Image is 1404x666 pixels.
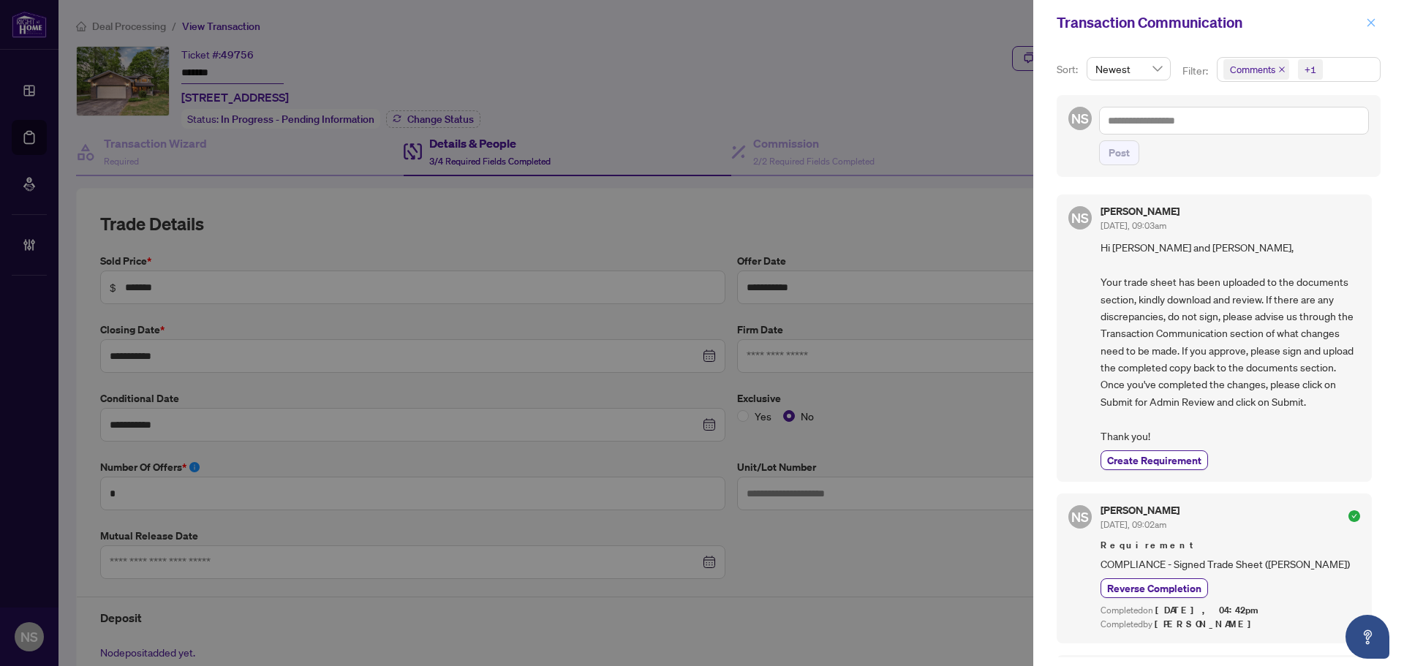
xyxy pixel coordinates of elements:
span: NS [1071,208,1089,228]
span: close [1366,18,1376,28]
span: [DATE], 09:03am [1101,220,1166,231]
span: check-circle [1348,510,1360,522]
button: Reverse Completion [1101,578,1208,598]
h5: [PERSON_NAME] [1101,505,1180,515]
span: COMPLIANCE - Signed Trade Sheet ([PERSON_NAME]) [1101,556,1360,572]
span: Requirement [1101,538,1360,553]
span: Comments [1230,62,1275,77]
span: [DATE], 09:02am [1101,519,1166,530]
button: Create Requirement [1101,450,1208,470]
span: Create Requirement [1107,453,1201,468]
span: close [1278,66,1286,73]
span: NS [1071,108,1089,129]
span: Reverse Completion [1107,580,1201,596]
div: Completed on [1101,604,1360,618]
p: Filter: [1182,63,1210,79]
h5: [PERSON_NAME] [1101,206,1180,216]
span: NS [1071,507,1089,527]
div: +1 [1305,62,1316,77]
button: Open asap [1345,615,1389,659]
div: Completed by [1101,618,1360,632]
span: Newest [1095,58,1162,80]
button: Post [1099,140,1139,165]
span: Comments [1223,59,1289,80]
p: Sort: [1057,61,1081,77]
span: [DATE], 04:42pm [1155,604,1261,616]
span: Hi [PERSON_NAME] and [PERSON_NAME], Your trade sheet has been uploaded to the documents section, ... [1101,239,1360,444]
span: [PERSON_NAME] [1155,618,1259,630]
div: Transaction Communication [1057,12,1362,34]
